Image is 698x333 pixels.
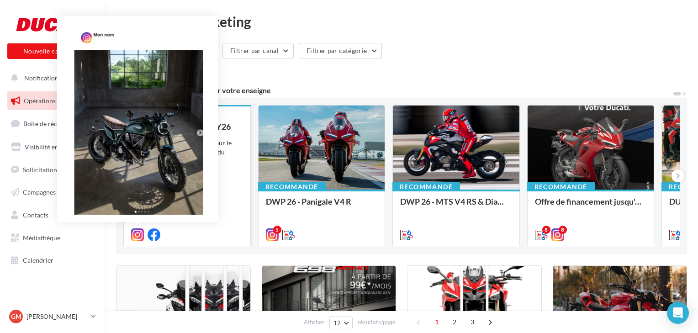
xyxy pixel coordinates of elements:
[358,318,396,327] span: résultats/page
[131,122,243,131] div: Scrambler Nightshift MY26
[258,182,326,192] div: Recommandé
[429,315,444,329] span: 1
[24,97,56,105] span: Opérations
[7,43,98,59] button: Nouvelle campagne
[535,197,647,215] div: Offre de financement jusqu'au 30 septembre
[80,121,94,128] div: 99+
[7,308,98,325] a: GM [PERSON_NAME]
[400,197,512,215] div: DWP 26 - MTS V4 RS & Diavel V4 RS
[23,120,75,127] span: Boîte de réception
[23,234,60,242] span: Médiathèque
[5,114,100,133] a: Boîte de réception99+
[667,302,689,324] div: Open Intercom Messenger
[333,319,341,327] span: 12
[25,143,74,151] span: Visibilité en ligne
[23,165,74,173] span: Sollicitation d'avis
[527,182,595,192] div: Recommandé
[465,315,480,329] span: 3
[11,312,21,321] span: GM
[273,226,281,234] div: 5
[5,160,100,180] a: Sollicitation d'avis
[5,228,100,248] a: Médiathèque
[24,74,61,82] span: Notifications
[23,256,53,264] span: Calendrier
[128,67,167,75] div: opérations
[392,182,460,192] div: Recommandé
[304,318,324,327] span: Afficher
[5,206,100,225] a: Contacts
[329,317,353,329] button: 12
[131,138,243,166] div: Merci de relayer ce contenu pour le lancement du nouveau coloris du Scrambler Nightshift MY26
[116,87,672,94] div: 5 opérations recommandées par votre enseigne
[299,43,382,58] button: Filtrer par catégorie
[447,315,462,329] span: 2
[5,183,100,202] a: Campagnes
[559,226,567,234] div: 8
[23,188,56,196] span: Campagnes
[5,91,100,111] a: Opérations
[85,75,92,82] div: 1
[542,226,550,234] div: 8
[116,66,167,76] div: 40
[26,312,87,321] p: [PERSON_NAME]
[5,137,100,157] a: Visibilité en ligne
[266,197,378,215] div: DWP 26 - Panigale V4 R
[5,251,100,270] a: Calendrier
[5,69,96,88] button: Notifications 1
[23,211,48,219] span: Contacts
[116,15,687,28] div: Opérations marketing
[222,43,294,58] button: Filtrer par canal
[123,106,191,116] div: Recommandé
